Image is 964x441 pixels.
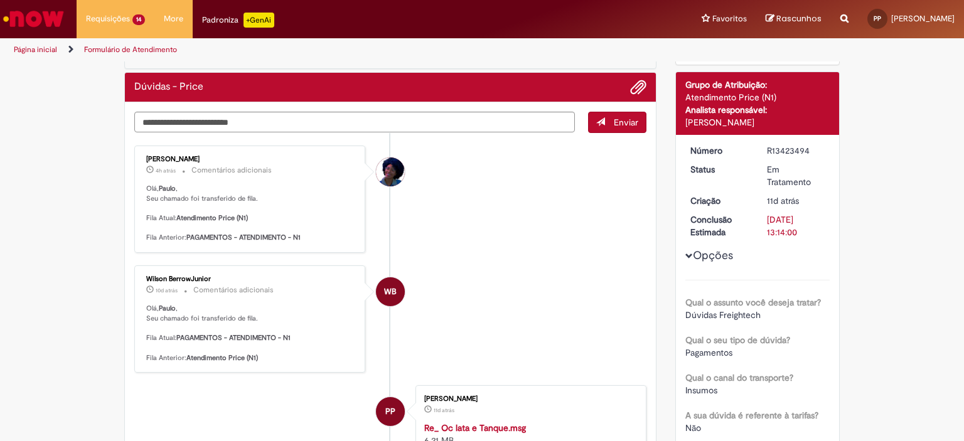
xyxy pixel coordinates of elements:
[176,213,248,223] b: Atendimento Price (N1)
[891,13,955,24] span: [PERSON_NAME]
[685,104,830,116] div: Analista responsável:
[134,112,575,133] textarea: Digite sua mensagem aqui...
[685,78,830,91] div: Grupo de Atribuição:
[685,385,717,396] span: Insumos
[191,165,272,176] small: Comentários adicionais
[146,304,355,363] p: Olá, , Seu chamado foi transferido de fila. Fila Atual: Fila Anterior:
[685,334,790,346] b: Qual o seu tipo de dúvida?
[685,309,761,321] span: Dúvidas Freightech
[132,14,145,25] span: 14
[1,6,66,31] img: ServiceNow
[146,275,355,283] div: Wilson BerrowJunior
[193,285,274,295] small: Comentários adicionais
[434,406,454,414] span: 11d atrás
[685,297,821,308] b: Qual o assunto você deseja tratar?
[712,13,747,25] span: Favoritos
[146,184,355,243] p: Olá, , Seu chamado foi transferido de fila. Fila Atual: Fila Anterior:
[767,195,799,206] span: 11d atrás
[630,79,646,95] button: Adicionar anexos
[159,184,176,193] b: Paulo
[767,144,825,157] div: R13423494
[767,163,825,188] div: Em Tratamento
[244,13,274,28] p: +GenAi
[685,422,701,433] span: Não
[685,91,830,104] div: Atendimento Price (N1)
[424,422,526,433] a: Re_ Oc lata e Tanque.msg
[376,397,405,426] div: Paulo Paulino
[685,410,818,421] b: A sua dúvida é referente à tarifas?
[9,38,633,61] ul: Trilhas de página
[424,395,633,403] div: [PERSON_NAME]
[766,13,822,25] a: Rascunhos
[159,304,176,313] b: Paulo
[685,372,793,383] b: Qual o canal do transporte?
[14,45,57,55] a: Página inicial
[681,163,758,176] dt: Status
[588,112,646,133] button: Enviar
[156,287,178,294] time: 19/08/2025 11:50:50
[376,157,405,186] div: Esther Teodoro Da Silva
[84,45,177,55] a: Formulário de Atendimento
[685,116,830,129] div: [PERSON_NAME]
[681,144,758,157] dt: Número
[434,406,454,414] time: 18/08/2025 09:13:50
[767,195,799,206] time: 18/08/2025 09:13:57
[156,287,178,294] span: 10d atrás
[134,82,203,93] h2: Dúvidas - Price Histórico de tíquete
[186,233,301,242] b: PAGAMENTOS - ATENDIMENTO - N1
[385,396,395,427] span: PP
[681,213,758,238] dt: Conclusão Estimada
[681,194,758,207] dt: Criação
[156,167,176,174] span: 4h atrás
[164,13,183,25] span: More
[376,277,405,306] div: Wilson BerrowJunior
[146,156,355,163] div: [PERSON_NAME]
[186,353,258,363] b: Atendimento Price (N1)
[685,347,732,358] span: Pagamentos
[86,13,130,25] span: Requisições
[767,194,825,207] div: 18/08/2025 09:13:57
[776,13,822,24] span: Rascunhos
[156,167,176,174] time: 28/08/2025 08:51:27
[202,13,274,28] div: Padroniza
[176,333,291,343] b: PAGAMENTOS - ATENDIMENTO - N1
[614,117,638,128] span: Enviar
[767,213,825,238] div: [DATE] 13:14:00
[384,277,397,307] span: WB
[874,14,881,23] span: PP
